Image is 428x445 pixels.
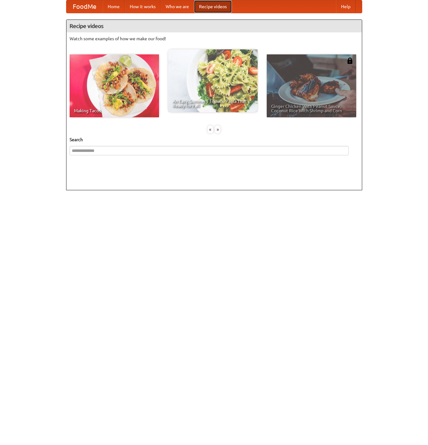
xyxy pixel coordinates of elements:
h5: Search [70,136,359,143]
a: Home [103,0,125,13]
div: « [208,125,213,133]
h4: Recipe videos [66,20,362,32]
a: Making Tacos [70,54,159,117]
a: Recipe videos [194,0,232,13]
a: Who we are [161,0,194,13]
img: 483408.png [347,58,353,64]
div: » [215,125,220,133]
span: An Easy, Summery Tomato Pasta That's Ready for Fall [173,99,253,108]
span: Making Tacos [74,108,155,113]
a: How it works [125,0,161,13]
p: Watch some examples of how we make our food! [70,36,359,42]
a: An Easy, Summery Tomato Pasta That's Ready for Fall [168,49,258,112]
a: FoodMe [66,0,103,13]
a: Help [336,0,356,13]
